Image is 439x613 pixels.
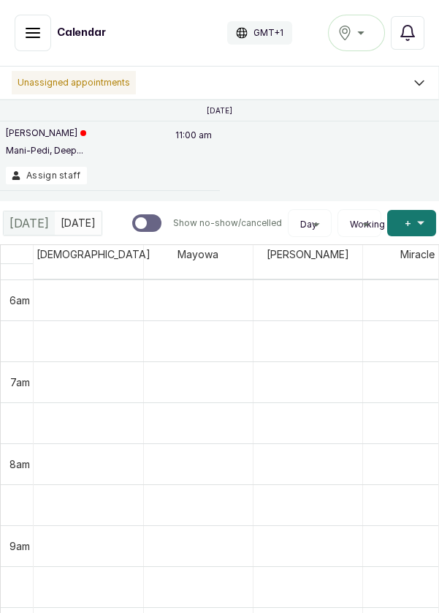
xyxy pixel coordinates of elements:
div: [DATE] [4,211,55,235]
p: Unassigned appointments [12,71,136,94]
p: [PERSON_NAME] [6,127,86,139]
span: [DEMOGRAPHIC_DATA] [34,245,153,263]
div: 7am [7,375,33,390]
p: GMT+1 [253,27,283,39]
p: Show no-show/cancelled [173,217,282,229]
p: Mani-Pedi, Deep... [6,145,86,157]
span: [DATE] [9,214,49,232]
div: 6am [7,293,33,308]
button: Working [344,219,375,230]
span: Working [350,219,385,230]
button: + [387,210,436,236]
span: + [405,216,411,230]
span: [PERSON_NAME] [264,245,352,263]
div: 8am [7,456,33,472]
div: 9am [7,538,33,554]
p: 11:00 am [173,127,214,167]
h1: Calendar [57,26,106,40]
button: Day [294,219,325,230]
span: Day [300,219,317,230]
p: [DATE] [207,106,232,115]
button: Assign staff [6,167,87,184]
span: Mayowa [175,245,221,263]
span: Miracle [397,245,438,263]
